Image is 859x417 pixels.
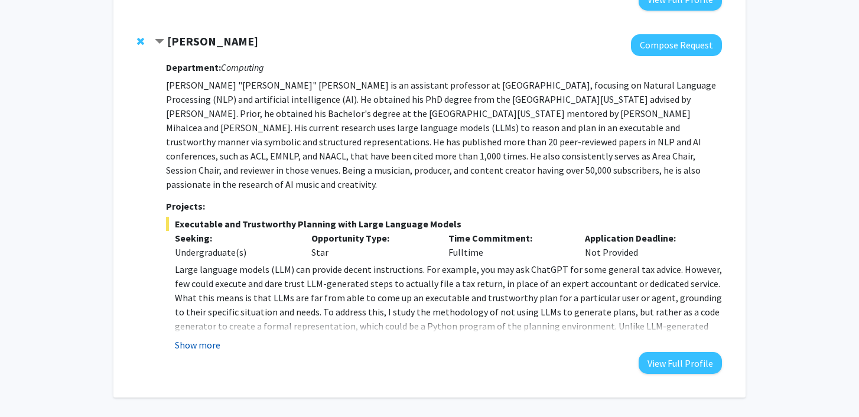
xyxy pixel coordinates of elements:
[175,338,220,352] button: Show more
[585,231,704,245] p: Application Deadline:
[576,231,713,259] div: Not Provided
[167,34,258,48] strong: [PERSON_NAME]
[137,37,144,46] span: Remove Harry Zhang from bookmarks
[166,217,722,231] span: Executable and Trustworthy Planning with Large Language Models
[9,364,50,408] iframe: Chat
[448,231,568,245] p: Time Commitment:
[166,200,205,212] strong: Projects:
[302,231,440,259] div: Star
[166,61,221,73] strong: Department:
[631,34,722,56] button: Compose Request to Harry Zhang
[311,231,431,245] p: Opportunity Type:
[639,352,722,374] button: View Full Profile
[175,245,294,259] div: Undergraduate(s)
[175,231,294,245] p: Seeking:
[175,262,722,347] p: Large language models (LLM) can provide decent instructions. For example, you may ask ChatGPT for...
[166,78,722,191] p: [PERSON_NAME] "[PERSON_NAME]" [PERSON_NAME] is an assistant professor at [GEOGRAPHIC_DATA], focus...
[440,231,577,259] div: Fulltime
[221,61,264,73] i: Computing
[155,37,164,47] span: Contract Harry Zhang Bookmark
